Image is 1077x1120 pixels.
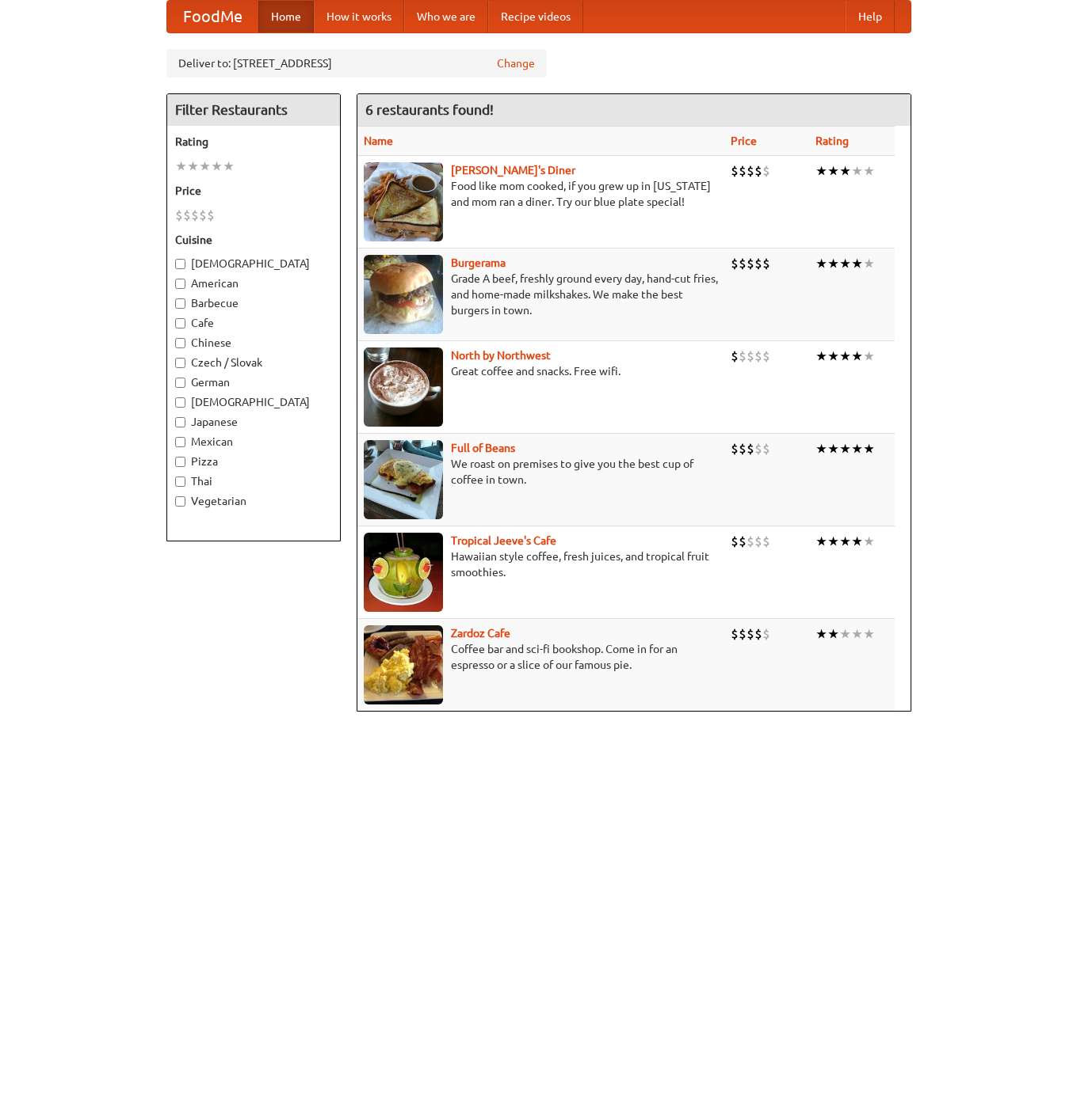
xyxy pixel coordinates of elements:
[739,625,747,643] li: $
[754,162,762,180] li: $
[175,295,332,311] label: Barbecue
[754,255,762,272] li: $
[754,347,762,365] li: $
[747,625,754,643] li: $
[762,440,770,457] li: $
[827,255,839,272] li: ★
[175,256,332,271] label: [DEMOGRAPHIC_DATA]
[739,440,747,457] li: $
[851,255,863,272] li: ★
[175,397,185,408] input: [DEMOGRAPHIC_DATA]
[863,625,875,643] li: ★
[839,533,851,550] li: ★
[863,162,875,180] li: ★
[754,533,762,550] li: $
[762,255,770,272] li: $
[199,158,211,175] li: ★
[175,434,332,450] label: Mexican
[451,627,510,640] a: Zardoz Cafe
[815,162,827,180] li: ★
[175,335,332,351] label: Chinese
[815,440,827,457] li: ★
[364,533,443,612] img: jeeves.jpg
[762,625,770,643] li: $
[739,347,747,365] li: $
[175,275,332,291] label: American
[839,255,851,272] li: ★
[747,533,754,550] li: $
[451,256,506,269] a: Burgerama
[747,347,754,365] li: $
[175,259,185,269] input: [DEMOGRAPHIC_DATA]
[839,625,851,643] li: ★
[762,533,770,550] li: $
[175,355,332,370] label: Czech / Slovak
[451,442,515,454] a: Full of Beans
[815,135,849,147] a: Rating
[747,255,754,272] li: $
[851,162,863,180] li: ★
[863,347,875,365] li: ★
[258,1,314,32] a: Home
[731,440,739,457] li: $
[364,440,443,519] img: beans.jpg
[175,496,185,507] input: Vegetarian
[839,440,851,457] li: ★
[497,55,535,71] a: Change
[175,232,332,248] h5: Cuisine
[731,135,757,147] a: Price
[731,625,739,643] li: $
[815,625,827,643] li: ★
[175,338,185,348] input: Chinese
[451,164,575,177] a: [PERSON_NAME]'s Diner
[365,102,494,117] ng-pluralize: 6 restaurants found!
[404,1,488,32] a: Who we are
[827,347,839,365] li: ★
[731,347,739,365] li: $
[815,255,827,272] li: ★
[175,378,185,388] input: German
[754,440,762,457] li: $
[364,347,443,427] img: north.jpg
[739,533,747,550] li: $
[863,255,875,272] li: ★
[364,271,718,318] p: Grade A beef, freshly ground every day, hand-cut fries, and home-made milkshakes. We make the bes...
[175,134,332,150] h5: Rating
[207,207,215,224] li: $
[191,207,199,224] li: $
[731,255,739,272] li: $
[175,417,185,427] input: Japanese
[364,178,718,210] p: Food like mom cooked, if you grew up in [US_STATE] and mom ran a diner. Try our blue plate special!
[762,162,770,180] li: $
[451,349,551,362] a: North by Northwest
[175,476,185,487] input: Thai
[199,207,207,224] li: $
[314,1,404,32] a: How it works
[839,347,851,365] li: ★
[364,162,443,241] img: sallys.jpg
[839,162,851,180] li: ★
[731,162,739,180] li: $
[863,533,875,550] li: ★
[175,473,332,489] label: Thai
[488,1,583,32] a: Recipe videos
[451,534,556,547] b: Tropical Jeeve's Cafe
[827,162,839,180] li: ★
[364,363,718,379] p: Great coffee and snacks. Free wifi.
[739,162,747,180] li: $
[175,374,332,390] label: German
[211,158,223,175] li: ★
[175,358,185,368] input: Czech / Slovak
[747,162,754,180] li: $
[863,440,875,457] li: ★
[364,549,718,580] p: Hawaiian style coffee, fresh juices, and tropical fruit smoothies.
[183,207,191,224] li: $
[827,440,839,457] li: ★
[364,625,443,704] img: zardoz.jpg
[754,625,762,643] li: $
[364,641,718,673] p: Coffee bar and sci-fi bookshop. Come in for an espresso or a slice of our famous pie.
[167,1,258,32] a: FoodMe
